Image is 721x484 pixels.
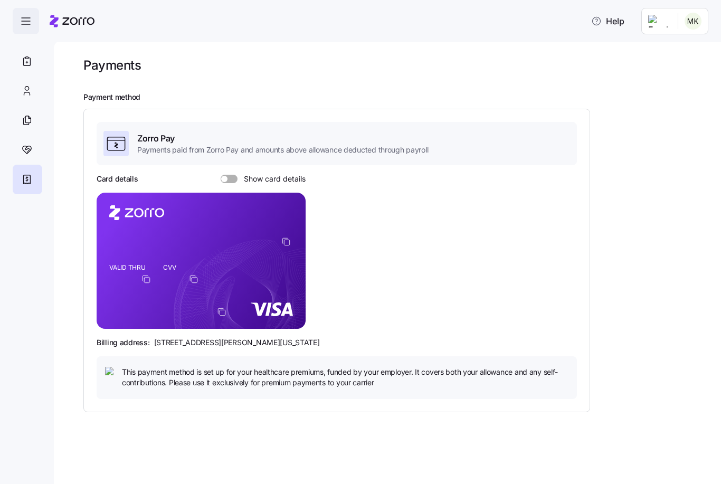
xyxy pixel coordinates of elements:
tspan: VALID THRU [109,263,146,271]
button: copy-to-clipboard [217,307,226,317]
button: copy-to-clipboard [141,274,151,284]
h2: Payment method [83,92,706,102]
h1: Payments [83,57,141,73]
img: Employer logo [648,15,669,27]
button: copy-to-clipboard [189,274,198,284]
h3: Card details [97,174,138,184]
span: Billing address: [97,337,150,348]
span: This payment method is set up for your healthcare premiums, funded by your employer. It covers bo... [122,367,568,388]
span: Zorro Pay [137,132,428,145]
span: Help [591,15,624,27]
tspan: CVV [163,263,176,271]
button: Help [583,11,633,32]
span: [STREET_ADDRESS][PERSON_NAME][US_STATE] [154,337,320,348]
button: copy-to-clipboard [281,237,291,246]
span: Show card details [238,175,306,183]
span: Payments paid from Zorro Pay and amounts above allowance deducted through payroll [137,145,428,155]
img: 366b64d81f7fdb8f470778c09a22af1e [685,13,701,30]
img: icon bulb [105,367,118,379]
